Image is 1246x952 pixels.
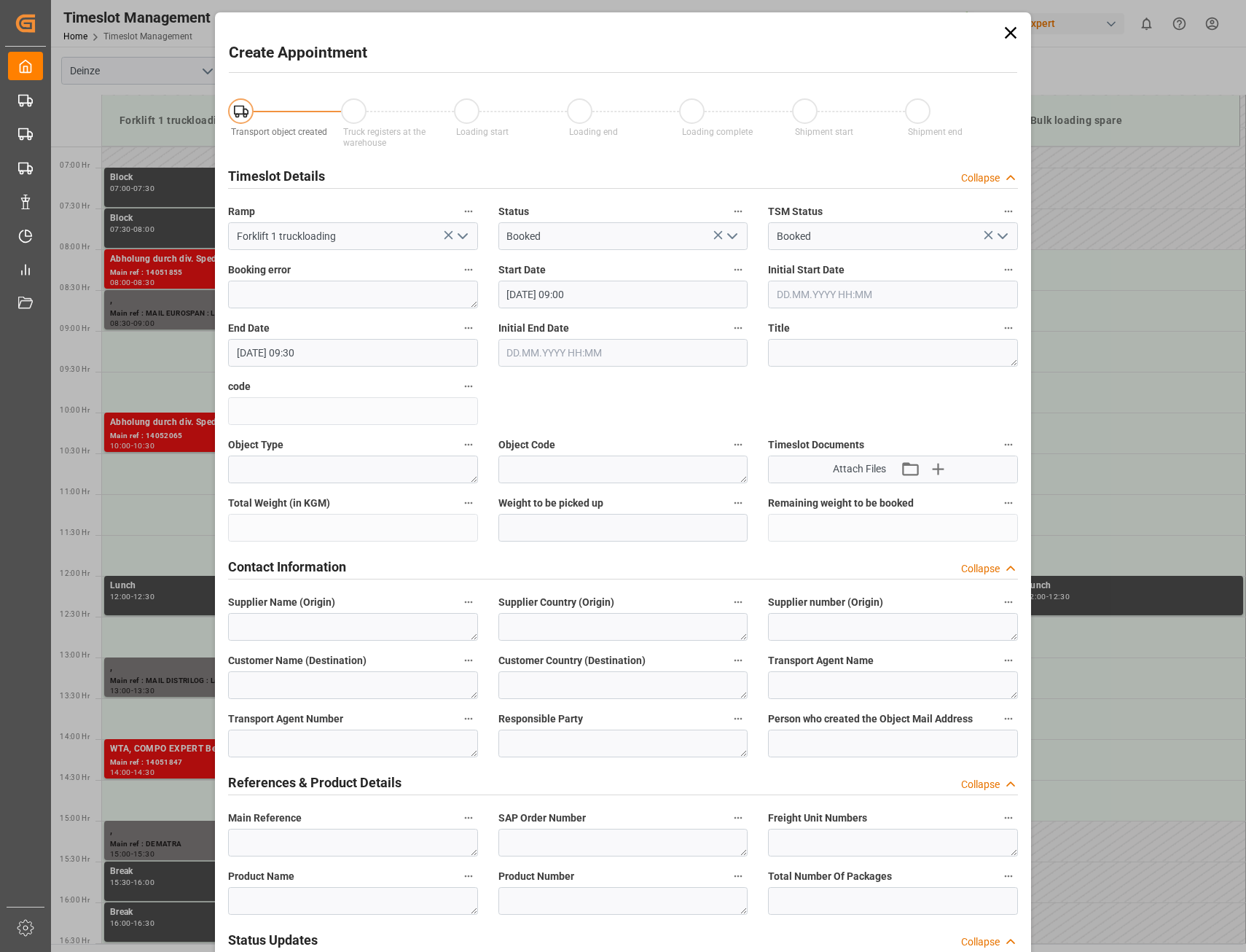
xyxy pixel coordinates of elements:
[768,204,823,219] span: TSM Status
[498,595,614,610] span: Supplier Country (Origin)
[999,867,1018,886] button: Total Number Of Packages
[729,593,748,612] button: Supplier Country (Origin)
[729,709,748,728] button: Responsible Party
[795,127,853,137] span: Shipment start
[228,811,302,826] span: Main Reference
[228,222,478,250] input: Type to search/select
[459,202,478,221] button: Ramp
[228,557,346,577] h2: Contact Information
[768,496,914,511] span: Remaining weight to be booked
[459,867,478,886] button: Product Name
[228,496,330,511] span: Total Weight (in KGM)
[228,166,325,186] h2: Timeslot Details
[999,493,1018,512] button: Remaining weight to be booked
[682,127,753,137] span: Loading complete
[459,260,478,279] button: Booking error
[721,225,742,248] button: open menu
[228,321,270,336] span: End Date
[729,493,748,512] button: Weight to be picked up
[999,593,1018,612] button: Supplier number (Origin)
[961,171,1000,186] div: Collapse
[961,777,1000,792] div: Collapse
[498,869,574,884] span: Product Number
[228,379,251,394] span: code
[498,262,546,278] span: Start Date
[450,225,472,248] button: open menu
[231,127,327,137] span: Transport object created
[228,595,335,610] span: Supplier Name (Origin)
[498,653,646,668] span: Customer Country (Destination)
[999,709,1018,728] button: Person who created the Object Mail Address
[833,461,886,477] span: Attach Files
[228,773,401,792] h2: References & Product Details
[498,321,569,336] span: Initial End Date
[768,281,1018,308] input: DD.MM.YYYY HH:MM
[228,711,343,727] span: Transport Agent Number
[768,262,845,278] span: Initial Start Date
[729,435,748,454] button: Object Code
[729,202,748,221] button: Status
[729,260,748,279] button: Start Date
[228,869,294,884] span: Product Name
[498,496,603,511] span: Weight to be picked up
[343,127,426,148] span: Truck registers at the warehouse
[908,127,963,137] span: Shipment end
[459,493,478,512] button: Total Weight (in KGM)
[228,339,478,367] input: DD.MM.YYYY HH:MM
[498,437,555,453] span: Object Code
[228,262,291,278] span: Booking error
[459,593,478,612] button: Supplier Name (Origin)
[459,319,478,338] button: End Date
[768,811,867,826] span: Freight Unit Numbers
[768,869,892,884] span: Total Number Of Packages
[768,437,864,453] span: Timeslot Documents
[999,319,1018,338] button: Title
[990,225,1012,248] button: open menu
[999,260,1018,279] button: Initial Start Date
[456,127,509,137] span: Loading start
[498,711,583,727] span: Responsible Party
[459,651,478,670] button: Customer Name (Destination)
[498,339,748,367] input: DD.MM.YYYY HH:MM
[459,435,478,454] button: Object Type
[459,377,478,396] button: code
[999,651,1018,670] button: Transport Agent Name
[961,935,1000,950] div: Collapse
[228,653,367,668] span: Customer Name (Destination)
[569,127,618,137] span: Loading end
[498,222,748,250] input: Type to search/select
[768,595,883,610] span: Supplier number (Origin)
[498,281,748,308] input: DD.MM.YYYY HH:MM
[768,321,790,336] span: Title
[228,437,283,453] span: Object Type
[729,808,748,827] button: SAP Order Number
[729,651,748,670] button: Customer Country (Destination)
[498,811,586,826] span: SAP Order Number
[729,867,748,886] button: Product Number
[228,930,318,950] h2: Status Updates
[999,435,1018,454] button: Timeslot Documents
[999,202,1018,221] button: TSM Status
[768,711,973,727] span: Person who created the Object Mail Address
[228,204,255,219] span: Ramp
[961,561,1000,577] div: Collapse
[768,653,874,668] span: Transport Agent Name
[459,808,478,827] button: Main Reference
[459,709,478,728] button: Transport Agent Number
[729,319,748,338] button: Initial End Date
[498,204,529,219] span: Status
[999,808,1018,827] button: Freight Unit Numbers
[229,42,367,65] h2: Create Appointment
